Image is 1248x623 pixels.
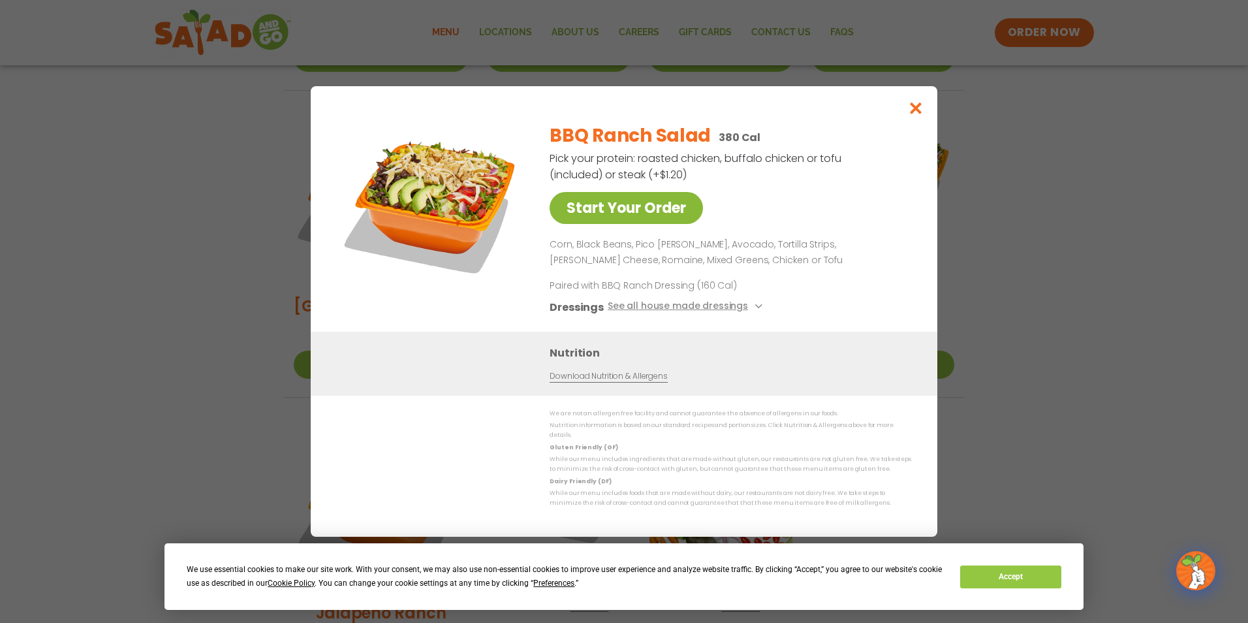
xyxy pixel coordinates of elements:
h2: BBQ Ranch Salad [550,122,711,150]
img: Featured product photo for BBQ Ranch Salad [340,112,523,295]
a: Download Nutrition & Allergens [550,370,667,383]
p: While our menu includes foods that are made without dairy, our restaurants are not dairy free. We... [550,488,911,509]
h3: Dressings [550,299,604,315]
button: See all house made dressings [608,299,766,315]
span: Preferences [533,579,574,588]
div: We use essential cookies to make our site work. With your consent, we may also use non-essential ... [187,563,944,590]
button: Accept [960,566,1061,588]
span: Cookie Policy [268,579,315,588]
h3: Nutrition [550,345,918,361]
strong: Dairy Friendly (DF) [550,477,611,485]
a: Start Your Order [550,192,703,224]
strong: Gluten Friendly (GF) [550,443,617,451]
p: Corn, Black Beans, Pico [PERSON_NAME], Avocado, Tortilla Strips, [PERSON_NAME] Cheese, Romaine, M... [550,237,906,268]
p: We are not an allergen free facility and cannot guarantee the absence of allergens in our foods. [550,409,911,419]
p: Pick your protein: roasted chicken, buffalo chicken or tofu (included) or steak (+$1.20) [550,150,843,183]
p: While our menu includes ingredients that are made without gluten, our restaurants are not gluten ... [550,455,911,475]
p: Paired with BBQ Ranch Dressing (160 Cal) [550,279,791,293]
img: wpChatIcon [1178,552,1214,589]
div: Cookie Consent Prompt [164,543,1084,610]
p: 380 Cal [719,129,760,146]
p: Nutrition information is based on our standard recipes and portion sizes. Click Nutrition & Aller... [550,421,911,441]
button: Close modal [895,86,937,130]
